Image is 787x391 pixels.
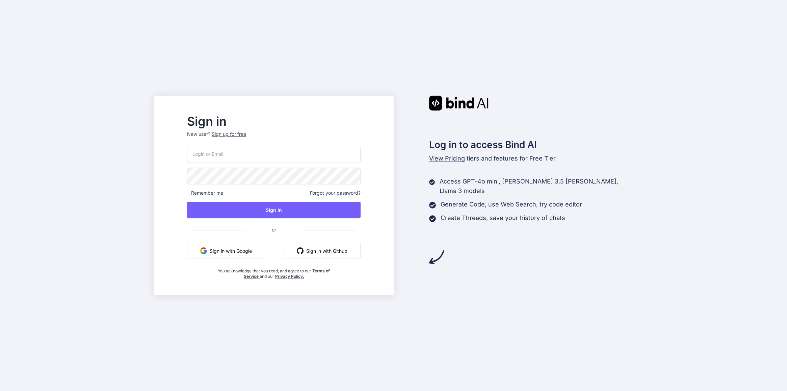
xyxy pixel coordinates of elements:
[200,247,207,254] img: google
[310,190,361,196] span: Forgot your password?
[429,138,633,152] h2: Log in to access Bind AI
[441,200,582,209] p: Generate Code, use Web Search, try code editor
[429,155,465,162] span: View Pricing
[297,247,304,254] img: github
[187,190,223,196] span: Remember me
[216,264,332,279] div: You acknowledge that you read, and agree to our and our
[187,131,361,146] p: New user?
[187,202,361,218] button: Sign In
[429,250,444,265] img: arrow
[187,243,265,259] button: Sign in with Google
[441,213,565,223] p: Create Threads, save your history of chats
[245,221,303,238] span: or
[275,274,304,279] a: Privacy Policy.
[187,116,361,127] h2: Sign in
[244,268,330,279] a: Terms of Service
[429,96,489,111] img: Bind AI logo
[187,146,361,162] input: Login or Email
[284,243,361,259] button: Sign in with Github
[440,177,633,196] p: Access GPT-4o mini, [PERSON_NAME] 3.5 [PERSON_NAME], Llama 3 models
[212,131,246,138] div: Sign up for free
[429,154,633,163] p: tiers and features for Free Tier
